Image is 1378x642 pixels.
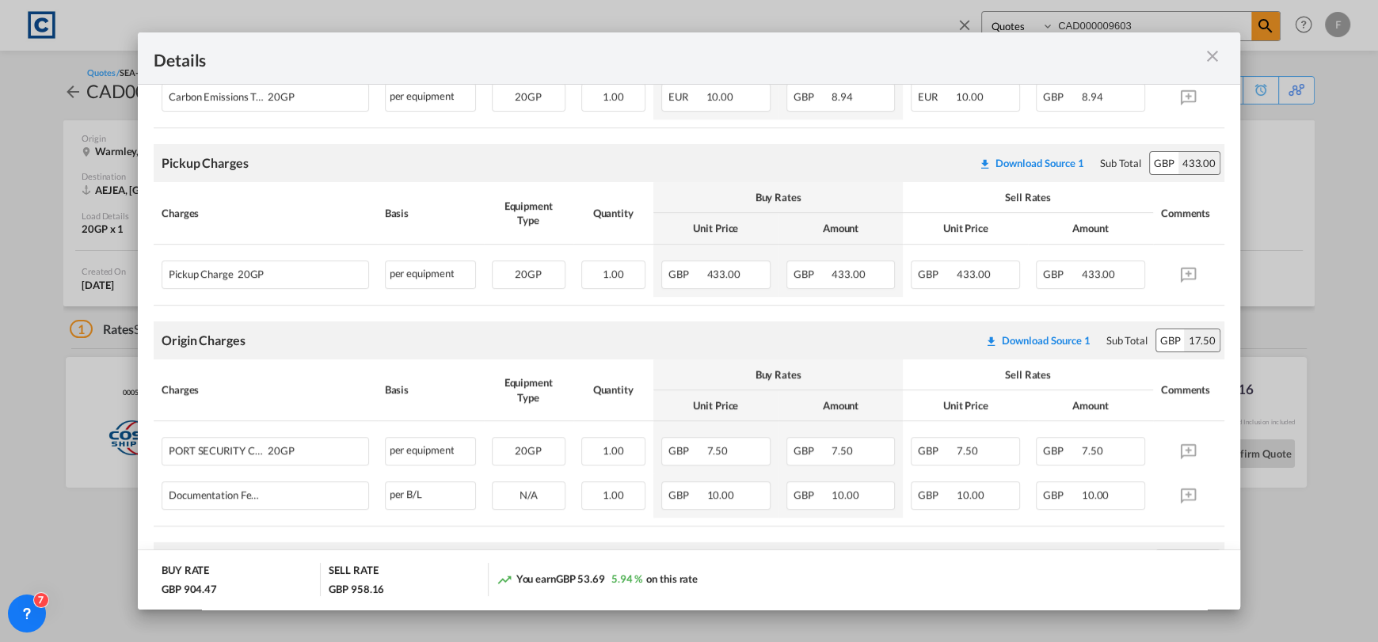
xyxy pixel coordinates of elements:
span: 433.00 [957,268,990,280]
span: 1.00 [603,90,624,103]
span: 20GP [515,444,542,457]
div: Equipment Type [492,199,565,227]
div: SELL RATE [329,563,378,581]
div: Sub Total [1106,333,1148,348]
div: Download Source 1 [995,157,1084,169]
span: GBP [668,488,705,501]
span: 20GP [234,268,265,280]
button: Download original source rate sheet [977,547,1098,576]
th: Amount [1028,390,1153,421]
span: 7.50 [832,444,853,457]
th: Unit Price [903,213,1028,244]
span: GBP [1043,488,1079,501]
span: 20GP [264,445,295,457]
span: GBP [918,488,954,501]
div: Quantity [581,206,645,220]
div: Charges [162,206,369,220]
span: EUR [668,90,704,103]
span: 20GP [515,268,542,280]
div: GBP 958.16 [329,582,384,596]
th: Comments [1153,182,1224,244]
div: Pickup Charge [169,261,314,280]
div: BUY RATE [162,563,209,581]
span: 433.00 [832,268,865,280]
div: GBP [1156,329,1185,351]
div: Pickup Charges [162,154,249,172]
button: Download original source rate sheet [971,149,1092,177]
span: 10.00 [832,488,859,501]
div: GBP [1150,152,1178,174]
span: 1.00 [603,444,624,457]
th: Comments [1153,359,1224,421]
span: GBP [1043,268,1079,280]
button: Download original source rate sheet [977,326,1098,355]
span: N/A [520,488,538,501]
div: per equipment [385,83,476,112]
div: Details [154,48,1117,68]
div: Sell Rates [911,367,1144,382]
span: 1.00 [603,268,624,280]
span: 10.00 [707,488,735,501]
span: GBP [668,444,705,457]
div: per equipment [385,260,476,289]
md-dialog: Pickup Door ... [138,32,1240,610]
div: GBP 904.47 [162,582,217,596]
span: 433.00 [707,268,740,280]
span: 10.00 [956,90,984,103]
div: Buy Rates [661,190,895,204]
div: Download Source 1 [1002,334,1091,347]
span: 7.50 [957,444,978,457]
span: EUR [918,90,954,103]
div: Download original source rate sheet [979,157,1084,169]
div: Documentation Fee Origin [169,482,314,501]
div: Charges [162,382,369,397]
span: 8.94 [1082,90,1103,103]
th: Amount [1028,213,1153,244]
span: 20GP [264,91,295,103]
md-icon: icon-download [979,158,992,170]
div: Carbon Emissions Trading System Surcharge [169,84,314,103]
span: 5.94 % [611,572,642,585]
div: PORT SECURITY CHARGE [169,438,314,457]
span: GBP [1043,444,1079,457]
md-icon: icon-trending-up [497,572,512,587]
span: 10.00 [706,90,734,103]
md-icon: icon-download [985,335,998,348]
th: Amount [778,390,904,421]
span: 7.50 [1082,444,1103,457]
span: 10.00 [1082,488,1110,501]
div: Download original source rate sheet [971,157,1092,169]
span: GBP [1043,90,1079,103]
span: 10.00 [957,488,984,501]
div: 17.50 [1184,329,1220,351]
span: GBP [794,268,830,280]
span: 1.00 [603,488,624,501]
div: Equipment Type [492,375,565,404]
div: Sub Total [1100,156,1141,170]
md-icon: icon-close m-3 fg-AAA8AD cursor [1203,47,1222,66]
div: Basis [385,206,476,220]
span: 8.94 [832,90,853,103]
th: Unit Price [653,390,778,421]
span: GBP [794,90,830,103]
span: GBP [794,488,830,501]
div: Download original source rate sheet [985,334,1091,347]
th: Unit Price [653,213,778,244]
span: 433.00 [1082,268,1115,280]
div: You earn on this rate [497,572,698,588]
div: per equipment [385,437,476,465]
span: GBP 53.69 [556,572,605,585]
div: Sell Rates [911,190,1144,204]
span: 7.50 [707,444,729,457]
th: Amount [778,213,904,244]
span: GBP [918,268,954,280]
div: Quantity [581,382,645,397]
div: Download original source rate sheet [977,334,1098,347]
span: GBP [918,444,954,457]
span: GBP [668,268,705,280]
span: GBP [794,444,830,457]
span: 20GP [515,90,542,103]
div: per B/L [385,481,476,510]
th: Unit Price [903,390,1028,421]
div: Basis [385,382,476,397]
